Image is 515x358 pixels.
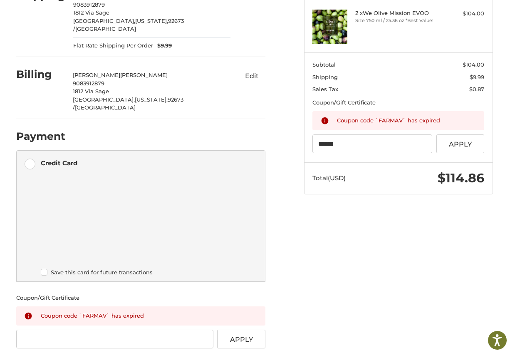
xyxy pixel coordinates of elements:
button: Edit [239,69,265,82]
p: We're away right now. Please check back later! [12,12,94,19]
div: Credit Card [41,156,77,170]
span: Shipping [312,74,338,80]
span: [GEOGRAPHIC_DATA], [73,96,135,103]
span: Total (USD) [312,174,346,182]
span: [PERSON_NAME] [120,72,168,78]
span: $0.87 [469,86,484,92]
button: Open LiveChat chat widget [96,11,106,21]
div: Coupon/Gift Certificate [16,294,265,302]
input: Gift Certificate or Coupon Code [16,330,213,348]
span: [GEOGRAPHIC_DATA] [75,104,136,111]
span: Subtotal [312,61,336,68]
span: Sales Tax [312,86,338,92]
span: $104.00 [463,61,484,68]
span: $9.99 [470,74,484,80]
h2: Payment [16,130,65,143]
label: Save this card for future transactions [41,269,253,276]
div: Coupon code `FARMAV` has expired [337,117,476,125]
span: [US_STATE], [135,96,168,103]
span: $9.99 [153,42,172,50]
span: 9083912879 [73,80,104,87]
div: $104.00 [441,10,484,18]
iframe: Secure payment input frame [39,178,255,266]
span: [GEOGRAPHIC_DATA] [75,25,136,32]
h2: Billing [16,68,65,81]
span: [US_STATE], [135,17,168,24]
span: [PERSON_NAME] [73,72,120,78]
input: Gift Certificate or Coupon Code [312,134,432,153]
span: 1812 Via Sage [73,88,109,94]
div: Coupon code `FARMAV` has expired [41,312,257,321]
span: 1812 Via Sage [73,9,109,16]
div: Coupon/Gift Certificate [312,99,484,107]
span: [GEOGRAPHIC_DATA], [73,17,135,24]
button: Apply [217,330,265,348]
h4: 2 x We Olive Mission EVOO [355,10,439,16]
li: Size 750 ml / 25.36 oz *Best Value! [355,17,439,24]
span: Flat Rate Shipping Per Order [73,42,153,50]
span: 9083912879 [73,1,105,8]
button: Apply [436,134,485,153]
span: $114.86 [438,170,484,186]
